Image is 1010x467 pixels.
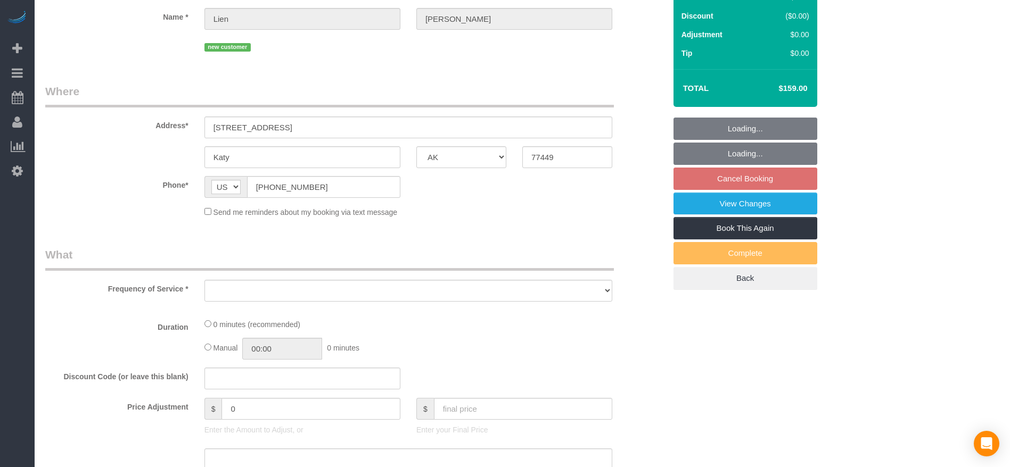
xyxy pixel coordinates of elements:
input: Phone* [247,176,400,198]
label: Adjustment [681,29,722,40]
a: View Changes [674,193,817,215]
div: $0.00 [760,29,809,40]
legend: Where [45,84,614,107]
label: Duration [37,318,196,332]
label: Price Adjustment [37,398,196,412]
a: Back [674,267,817,289]
label: Discount [681,11,713,21]
span: $ [204,398,222,420]
strong: Total [683,84,709,93]
label: Frequency of Service * [37,280,196,294]
h4: $159.00 [746,84,807,93]
div: Open Intercom Messenger [974,431,999,456]
div: ($0.00) [760,11,809,21]
p: Enter your Final Price [416,424,612,435]
input: Last Name* [416,8,612,30]
input: Zip Code* [522,146,612,168]
span: new customer [204,43,251,52]
div: $0.00 [760,48,809,59]
label: Name * [37,8,196,22]
a: Book This Again [674,217,817,239]
label: Tip [681,48,693,59]
span: $ [416,398,434,420]
span: Send me reminders about my booking via text message [214,208,398,216]
span: 0 minutes (recommended) [214,320,300,329]
input: City* [204,146,400,168]
label: Phone* [37,176,196,190]
span: Manual [214,344,238,352]
label: Discount Code (or leave this blank) [37,368,196,382]
input: First Name* [204,8,400,30]
p: Enter the Amount to Adjust, or [204,424,400,435]
span: 0 minutes [327,344,359,352]
legend: What [45,247,614,271]
input: final price [434,398,612,420]
label: Address* [37,116,196,131]
img: Automaid Logo [6,11,28,26]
